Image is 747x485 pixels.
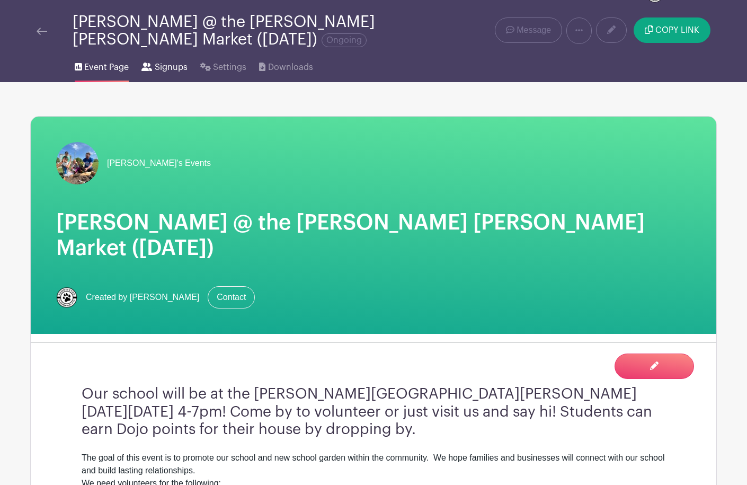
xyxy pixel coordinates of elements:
img: back-arrow-29a5d9b10d5bd6ae65dc969a981735edf675c4d7a1fe02e03b50dbd4ba3cdb55.svg [37,28,47,35]
a: Settings [200,48,246,82]
a: Event Page [75,48,129,82]
a: Signups [141,48,187,82]
span: Downloads [268,61,313,74]
a: Contact [208,286,255,308]
h1: [PERSON_NAME] @ the [PERSON_NAME] [PERSON_NAME] Market ([DATE]) [56,210,691,261]
a: Message [495,17,562,43]
span: Message [517,24,551,37]
span: Ongoing [322,33,367,47]
a: Downloads [259,48,313,82]
span: Signups [155,61,188,74]
span: Settings [213,61,246,74]
span: COPY LINK [655,26,699,34]
button: COPY LINK [634,17,710,43]
span: Event Page [84,61,129,74]
img: Pennington%20PTO%201%20Color%20Logo.png [56,287,77,308]
span: [PERSON_NAME]'s Events [107,157,211,170]
div: [PERSON_NAME] @ the [PERSON_NAME] [PERSON_NAME] Market ([DATE]) [73,13,416,48]
h3: Our school will be at the [PERSON_NAME][GEOGRAPHIC_DATA][PERSON_NAME] [DATE][DATE] 4-7pm! Come by... [82,385,665,439]
span: Created by [PERSON_NAME] [86,291,199,304]
img: IMG_5008.jpg [56,142,99,184]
